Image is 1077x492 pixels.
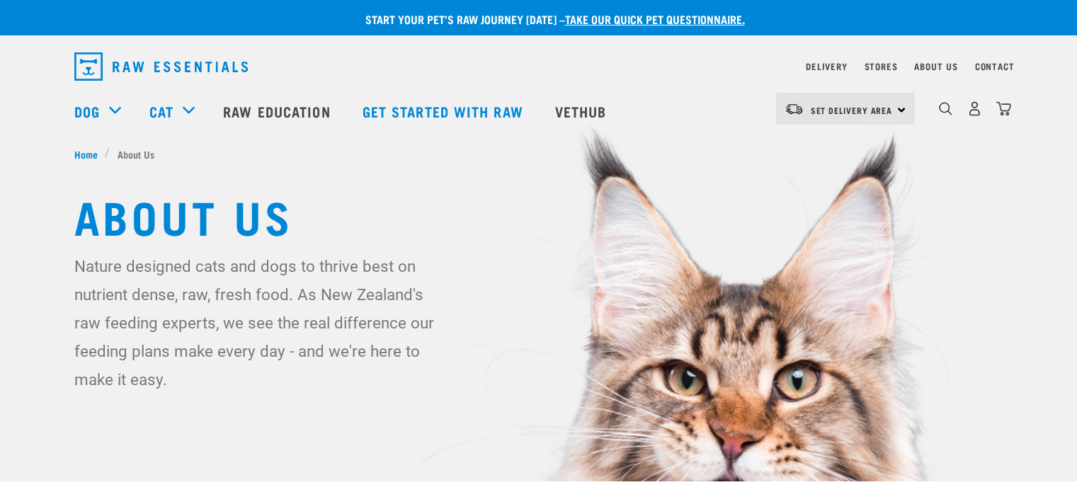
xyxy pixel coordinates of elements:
[806,64,847,69] a: Delivery
[865,64,898,69] a: Stores
[811,108,893,113] span: Set Delivery Area
[967,101,982,116] img: user.png
[975,64,1015,69] a: Contact
[209,83,348,139] a: Raw Education
[74,190,1003,241] h1: About Us
[785,103,804,115] img: van-moving.png
[149,101,173,122] a: Cat
[74,147,1003,161] nav: breadcrumbs
[541,83,625,139] a: Vethub
[348,83,541,139] a: Get started with Raw
[939,102,952,115] img: home-icon-1@2x.png
[63,47,1015,86] nav: dropdown navigation
[74,147,98,161] span: Home
[996,101,1011,116] img: home-icon@2x.png
[74,252,446,394] p: Nature designed cats and dogs to thrive best on nutrient dense, raw, fresh food. As New Zealand's...
[74,52,248,81] img: Raw Essentials Logo
[74,101,100,122] a: Dog
[565,16,745,22] a: take our quick pet questionnaire.
[914,64,957,69] a: About Us
[74,147,106,161] a: Home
